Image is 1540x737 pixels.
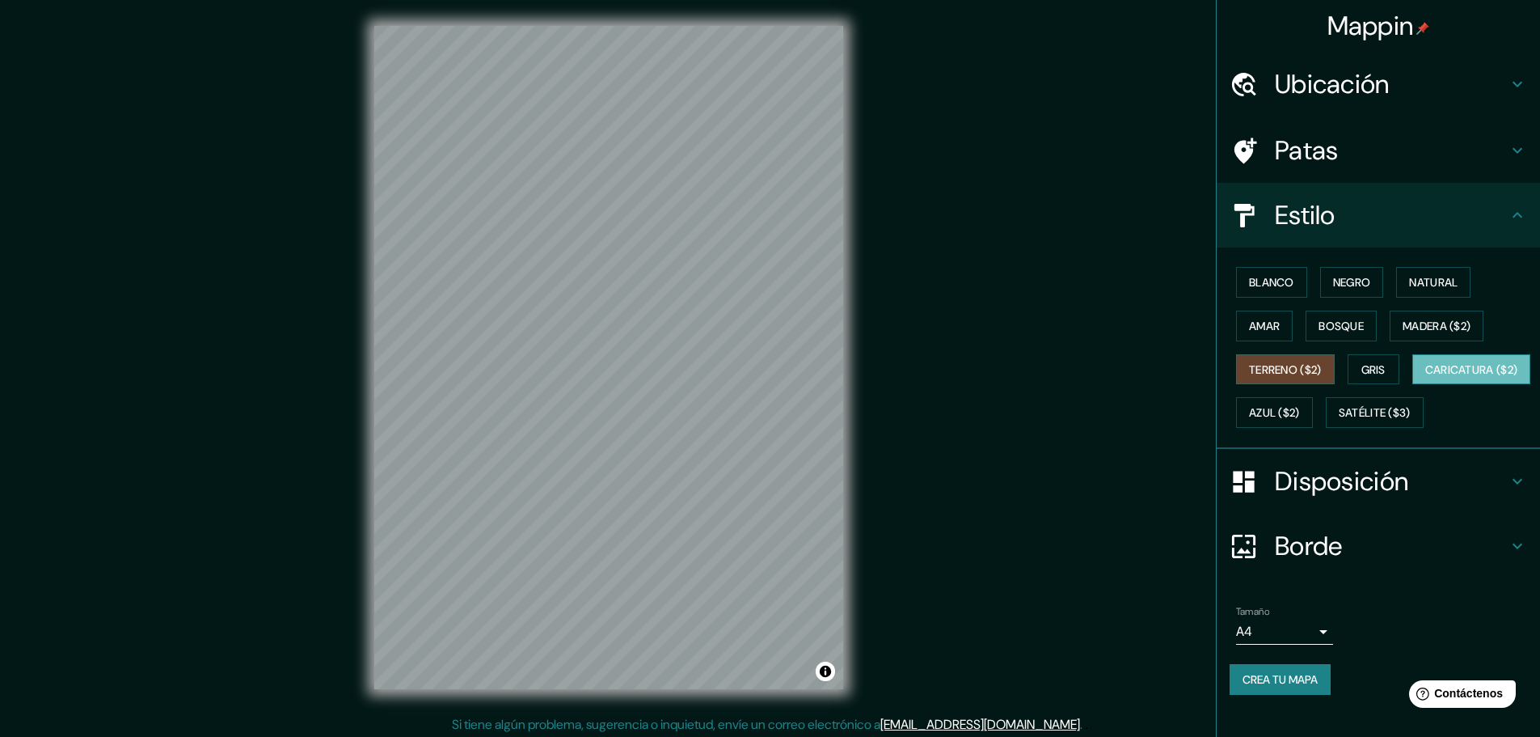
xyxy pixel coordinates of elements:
[1390,311,1483,341] button: Madera ($2)
[1409,275,1458,290] font: Natural
[1249,275,1294,290] font: Blanco
[1236,311,1293,341] button: Amar
[1326,397,1424,428] button: Satélite ($3)
[1249,362,1322,377] font: Terreno ($2)
[1403,319,1470,333] font: Madera ($2)
[1236,354,1335,385] button: Terreno ($2)
[1082,715,1085,733] font: .
[1230,664,1331,695] button: Crea tu mapa
[1396,674,1522,719] iframe: Lanzador de widgets de ayuda
[1275,67,1390,101] font: Ubicación
[1275,133,1339,167] font: Patas
[1339,406,1411,421] font: Satélite ($3)
[1236,619,1333,645] div: A4
[1236,605,1269,618] font: Tamaño
[452,716,880,733] font: Si tiene algún problema, sugerencia o inquietud, envíe un correo electrónico a
[1348,354,1399,385] button: Gris
[1412,354,1531,385] button: Caricatura ($2)
[1243,672,1318,687] font: Crea tu mapa
[1327,9,1414,43] font: Mappin
[1085,715,1088,733] font: .
[1236,397,1313,428] button: Azul ($2)
[1080,716,1082,733] font: .
[1275,529,1343,563] font: Borde
[1306,311,1377,341] button: Bosque
[1275,198,1335,232] font: Estilo
[880,716,1080,733] a: [EMAIL_ADDRESS][DOMAIN_NAME]
[374,26,843,689] canvas: Mapa
[1249,406,1300,421] font: Azul ($2)
[1416,22,1429,35] img: pin-icon.png
[1361,362,1386,377] font: Gris
[1425,362,1518,377] font: Caricatura ($2)
[1217,514,1540,578] div: Borde
[1236,623,1252,640] font: A4
[1217,449,1540,514] div: Disposición
[1275,464,1408,498] font: Disposición
[816,662,835,681] button: Activar o desactivar atribución
[1318,319,1364,333] font: Bosque
[1333,275,1371,290] font: Negro
[1249,319,1280,333] font: Amar
[1217,52,1540,116] div: Ubicación
[1236,267,1307,298] button: Blanco
[1396,267,1470,298] button: Natural
[1217,118,1540,183] div: Patas
[1217,183,1540,248] div: Estilo
[1320,267,1384,298] button: Negro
